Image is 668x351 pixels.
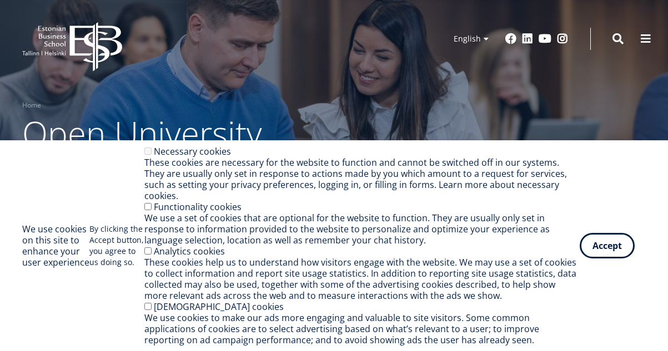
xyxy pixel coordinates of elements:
div: We use cookies to make our ads more engaging and valuable to site visitors. Some common applicati... [144,312,580,345]
h2: We use cookies on this site to enhance your user experience [22,223,89,268]
div: These cookies are necessary for the website to function and cannot be switched off in our systems... [144,157,580,201]
label: Analytics cookies [154,245,225,257]
label: [DEMOGRAPHIC_DATA] cookies [154,301,284,313]
button: Accept [580,233,635,258]
div: These cookies help us to understand how visitors engage with the website. We may use a set of coo... [144,257,580,301]
a: Linkedin [522,33,533,44]
a: Instagram [557,33,568,44]
a: Youtube [539,33,551,44]
div: We use a set of cookies that are optional for the website to function. They are usually only set ... [144,212,580,246]
label: Functionality cookies [154,201,242,213]
p: By clicking the Accept button, you agree to us doing so. [89,223,144,268]
a: Facebook [505,33,516,44]
span: Open University [22,110,262,156]
label: Necessary cookies [154,145,231,157]
a: Home [22,100,41,111]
